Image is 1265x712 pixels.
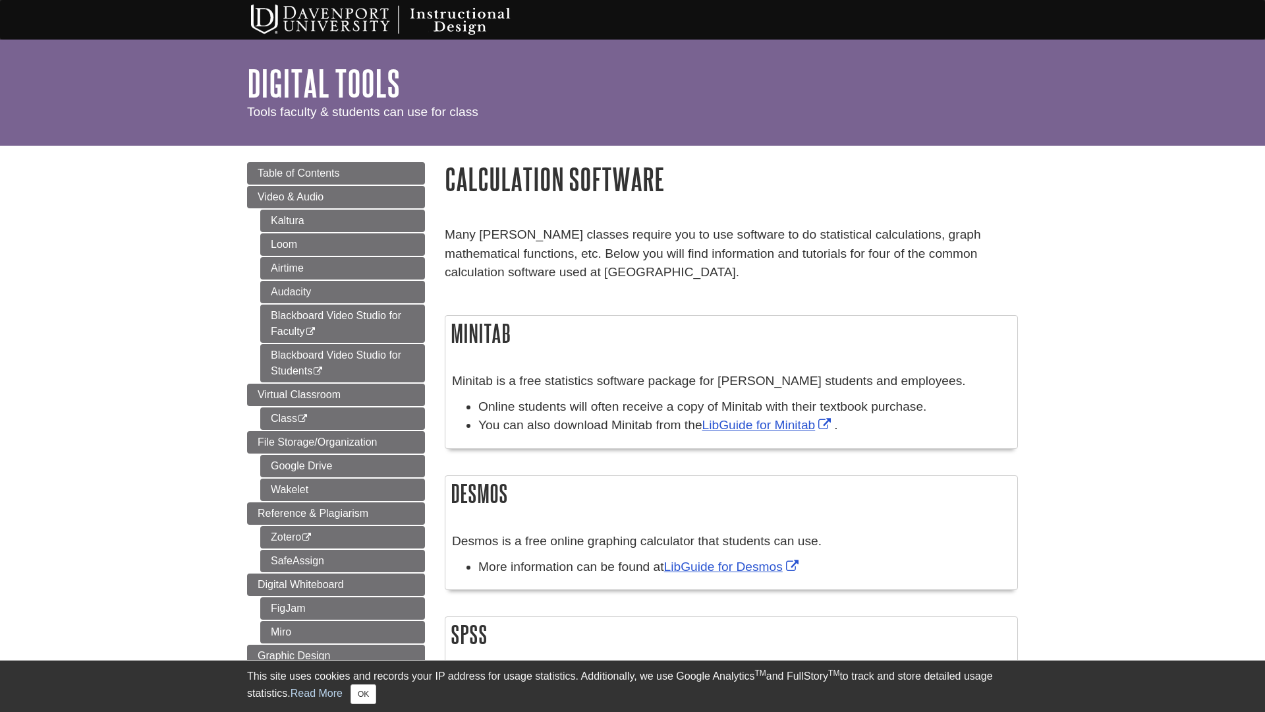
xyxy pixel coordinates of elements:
span: Reference & Plagiarism [258,508,368,519]
a: Digital Tools [247,63,400,104]
i: This link opens in a new window [312,367,323,376]
a: File Storage/Organization [247,431,425,454]
span: Video & Audio [258,191,323,202]
h2: Desmos [445,476,1017,511]
a: Blackboard Video Studio for Students [260,344,425,382]
a: Zotero [260,526,425,549]
div: This site uses cookies and records your IP address for usage statistics. Additionally, we use Goo... [247,668,1018,704]
a: Video & Audio [247,186,425,208]
a: Miro [260,621,425,643]
li: You can also download Minitab from the . [478,416,1011,435]
span: Virtual Classroom [258,389,341,400]
a: Wakelet [260,479,425,501]
img: Davenport University Instructional Design [240,3,557,36]
h2: SPSS [445,617,1017,652]
p: Many [PERSON_NAME] classes require you to use software to do statistical calculations, graph math... [445,225,1018,282]
a: Airtime [260,257,425,280]
a: Kaltura [260,210,425,232]
span: Digital Whiteboard [258,579,344,590]
h1: Calculation Software [445,162,1018,196]
span: Table of Contents [258,167,340,179]
a: Virtual Classroom [247,384,425,406]
i: This link opens in a new window [305,328,316,336]
a: Read More [291,688,343,699]
i: This link opens in a new window [297,415,308,423]
p: Minitab is a free statistics software package for [PERSON_NAME] students and employees. [452,372,1011,391]
span: Tools faculty & students can use for class [247,105,478,119]
span: File Storage/Organization [258,436,377,448]
a: FigJam [260,597,425,620]
sup: TM [754,668,766,678]
a: Digital Whiteboard [247,574,425,596]
i: This link opens in a new window [301,533,312,542]
a: Link opens in new window [702,418,835,432]
a: Audacity [260,281,425,303]
span: Graphic Design [258,650,330,661]
li: Online students will often receive a copy of Minitab with their textbook purchase. [478,398,1011,417]
a: Link opens in new window [664,560,802,574]
a: Graphic Design [247,645,425,667]
a: Reference & Plagiarism [247,502,425,525]
a: Google Drive [260,455,425,477]
li: More information can be found at [478,558,1011,577]
p: Desmos is a free online graphing calculator that students can use. [452,532,1011,551]
a: Table of Contents [247,162,425,185]
h2: Minitab [445,316,1017,351]
sup: TM [828,668,839,678]
button: Close [351,684,376,704]
a: Loom [260,233,425,256]
a: Blackboard Video Studio for Faculty [260,305,425,343]
a: SafeAssign [260,550,425,572]
a: Class [260,407,425,430]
